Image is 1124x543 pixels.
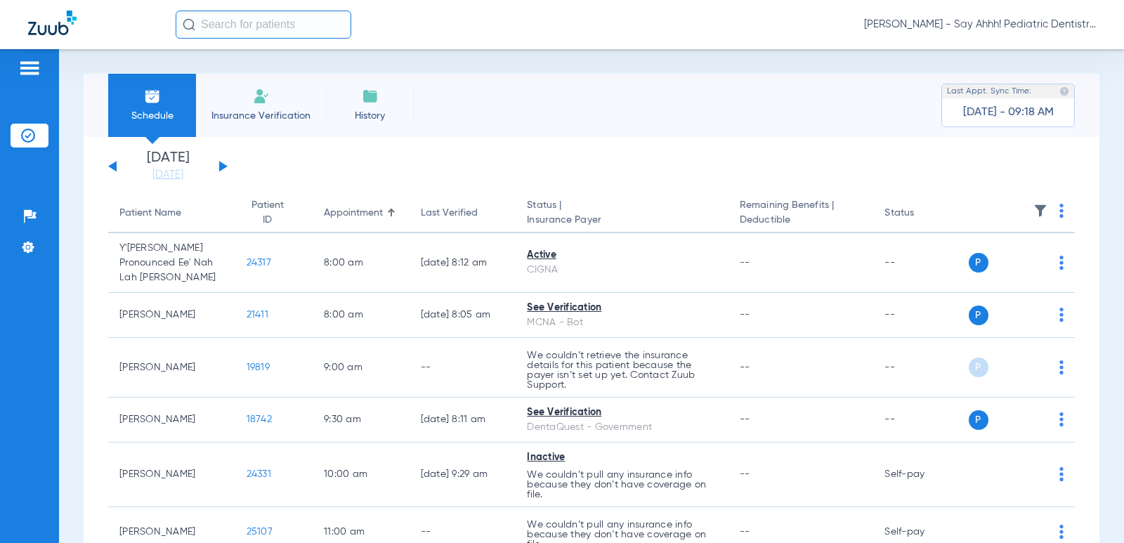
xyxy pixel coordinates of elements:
span: -- [740,310,750,320]
td: 8:00 AM [313,293,410,338]
span: P [969,306,988,325]
div: Patient ID [247,198,289,228]
li: [DATE] [126,151,210,182]
span: History [336,109,403,123]
td: -- [410,338,516,398]
div: DentaQuest - Government [527,420,717,435]
img: Manual Insurance Verification [253,88,270,105]
th: Status | [516,194,728,233]
td: [DATE] 9:29 AM [410,443,516,507]
div: Appointment [324,206,383,221]
td: [DATE] 8:05 AM [410,293,516,338]
img: Search Icon [183,18,195,31]
div: Patient Name [119,206,181,221]
img: Schedule [144,88,161,105]
div: CIGNA [527,263,717,277]
td: 9:00 AM [313,338,410,398]
img: group-dot-blue.svg [1059,412,1064,426]
td: 9:30 AM [313,398,410,443]
td: 10:00 AM [313,443,410,507]
td: Self-pay [873,443,968,507]
img: Zuub Logo [28,11,77,35]
div: See Verification [527,301,717,315]
span: Deductible [740,213,862,228]
img: group-dot-blue.svg [1059,467,1064,481]
span: -- [740,258,750,268]
span: P [969,253,988,273]
span: -- [740,362,750,372]
td: -- [873,398,968,443]
div: Last Verified [421,206,505,221]
td: [PERSON_NAME] [108,398,235,443]
span: Insurance Verification [207,109,315,123]
span: [DATE] - 09:18 AM [963,105,1054,119]
th: Status [873,194,968,233]
span: P [969,410,988,430]
img: History [362,88,379,105]
img: group-dot-blue.svg [1059,308,1064,322]
div: Inactive [527,450,717,465]
img: group-dot-blue.svg [1059,256,1064,270]
td: -- [873,338,968,398]
td: [PERSON_NAME] [108,338,235,398]
div: Last Verified [421,206,478,221]
td: [DATE] 8:11 AM [410,398,516,443]
div: Appointment [324,206,398,221]
img: last sync help info [1059,86,1069,96]
td: -- [873,293,968,338]
a: [DATE] [126,168,210,182]
div: Patient Name [119,206,224,221]
img: hamburger-icon [18,60,41,77]
img: filter.svg [1033,204,1047,218]
td: [DATE] 8:12 AM [410,233,516,293]
td: [PERSON_NAME] [108,443,235,507]
td: 8:00 AM [313,233,410,293]
span: -- [740,527,750,537]
div: See Verification [527,405,717,420]
span: Insurance Payer [527,213,717,228]
p: We couldn’t retrieve the insurance details for this patient because the payer isn’t set up yet. C... [527,351,717,390]
div: Active [527,248,717,263]
input: Search for patients [176,11,351,39]
iframe: Chat Widget [1054,476,1124,543]
p: We couldn’t pull any insurance info because they don’t have coverage on file. [527,470,717,499]
div: MCNA - Bot [527,315,717,330]
span: 21411 [247,310,268,320]
span: Schedule [119,109,185,123]
span: P [969,358,988,377]
span: 24331 [247,469,271,479]
span: -- [740,469,750,479]
div: Patient ID [247,198,302,228]
td: [PERSON_NAME] [108,293,235,338]
span: 24317 [247,258,271,268]
span: 18742 [247,414,272,424]
span: -- [740,414,750,424]
th: Remaining Benefits | [728,194,873,233]
td: -- [873,233,968,293]
span: [PERSON_NAME] - Say Ahhh! Pediatric Dentistry [864,18,1096,32]
td: Y'[PERSON_NAME] Pronounced Ee' Nah Lah [PERSON_NAME] [108,233,235,293]
span: Last Appt. Sync Time: [947,84,1031,98]
img: group-dot-blue.svg [1059,204,1064,218]
span: 25107 [247,527,273,537]
img: group-dot-blue.svg [1059,360,1064,374]
span: 19819 [247,362,270,372]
